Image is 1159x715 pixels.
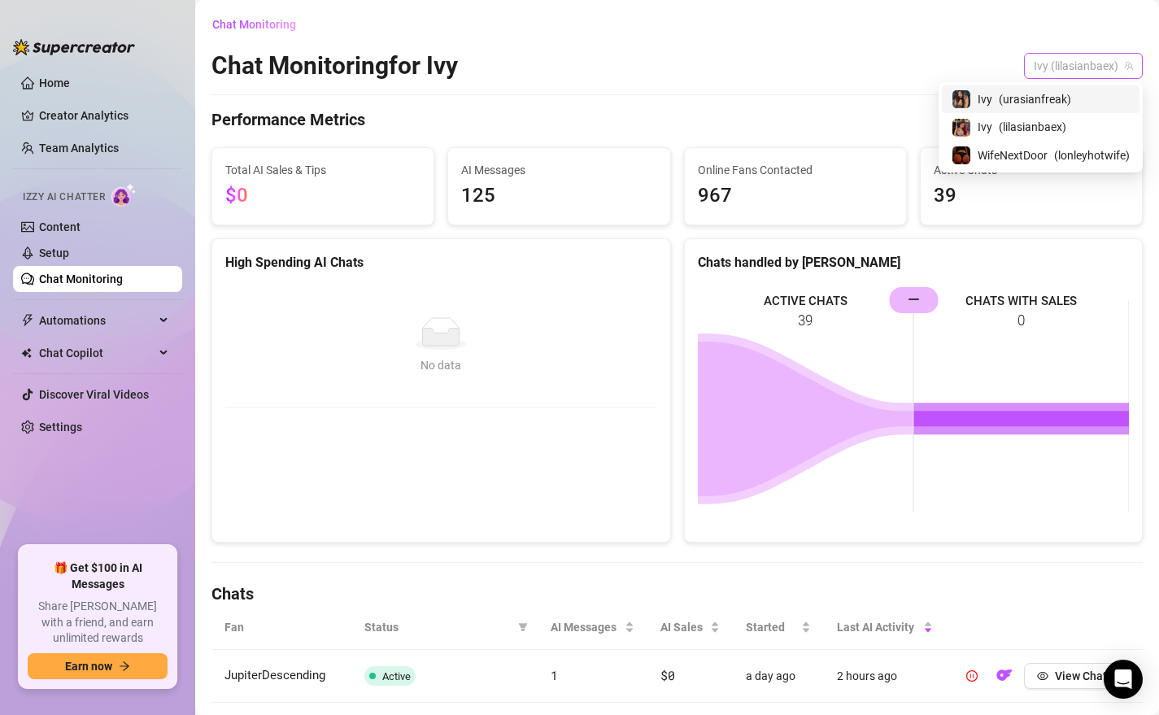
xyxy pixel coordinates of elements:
div: Chats handled by [PERSON_NAME] [698,252,1130,272]
div: No data [242,356,641,374]
th: Fan [211,605,351,650]
span: Active [382,670,411,682]
span: Earn now [65,660,112,673]
span: WifeNextDoor [978,146,1048,164]
img: Ivy [952,90,970,108]
a: Home [39,76,70,89]
h4: Performance Metrics [211,108,365,134]
a: OF [991,673,1017,686]
a: Content [39,220,81,233]
span: team [1124,61,1134,71]
span: ( urasianfreak ) [999,90,1071,108]
img: Chat Copilot [21,347,32,359]
span: Ivy (lilasianbaex) [1034,54,1133,78]
span: ( lilasianbaex ) [999,118,1066,136]
span: AI Messages [551,618,622,636]
span: Online Fans Contacted [698,161,893,179]
span: Automations [39,307,155,334]
span: 967 [698,181,893,211]
span: eye [1037,670,1048,682]
span: Last AI Activity [837,618,920,636]
span: Started [746,618,797,636]
span: Chat Monitoring [212,18,296,31]
a: Settings [39,421,82,434]
span: Status [364,618,512,636]
a: Chat Monitoring [39,272,123,286]
th: AI Sales [647,605,733,650]
h2: Chat Monitoring for Ivy [211,50,458,81]
img: OF [996,667,1013,683]
span: Active Chats [934,161,1129,179]
td: 2 hours ago [824,650,946,703]
span: ( lonleyhotwife ) [1054,146,1130,164]
button: View Chat [1024,663,1120,689]
button: Earn nowarrow-right [28,653,168,679]
th: Last AI Activity [824,605,946,650]
span: 125 [461,181,656,211]
span: $0 [225,184,248,207]
button: OF [991,663,1017,689]
a: Discover Viral Videos [39,388,149,401]
th: AI Messages [538,605,648,650]
span: JupiterDescending [224,668,325,682]
span: filter [515,615,531,639]
span: 🎁 Get $100 in AI Messages [28,560,168,592]
span: Ivy [978,118,992,136]
span: 39 [934,181,1129,211]
span: AI Messages [461,161,656,179]
span: View Chat [1055,669,1107,682]
div: High Spending AI Chats [225,252,657,272]
span: Total AI Sales & Tips [225,161,420,179]
img: Ivy [952,119,970,137]
span: filter [518,622,528,632]
td: a day ago [733,650,823,703]
a: Creator Analytics [39,102,169,129]
button: Chat Monitoring [211,11,309,37]
span: Share [PERSON_NAME] with a friend, and earn unlimited rewards [28,599,168,647]
span: Chat Copilot [39,340,155,366]
a: Team Analytics [39,142,119,155]
th: Started [733,605,823,650]
img: WifeNextDoor [952,146,970,164]
a: Setup [39,246,69,259]
img: logo-BBDzfeDw.svg [13,39,135,55]
span: AI Sales [660,618,707,636]
span: Izzy AI Chatter [23,190,105,205]
span: arrow-right [119,661,130,672]
div: Open Intercom Messenger [1104,660,1143,699]
span: thunderbolt [21,314,34,327]
h4: Chats [211,582,1143,605]
img: AI Chatter [111,183,137,207]
span: $0 [660,667,674,683]
span: pause-circle [966,670,978,682]
span: Ivy [978,90,992,108]
span: 1 [551,667,558,683]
